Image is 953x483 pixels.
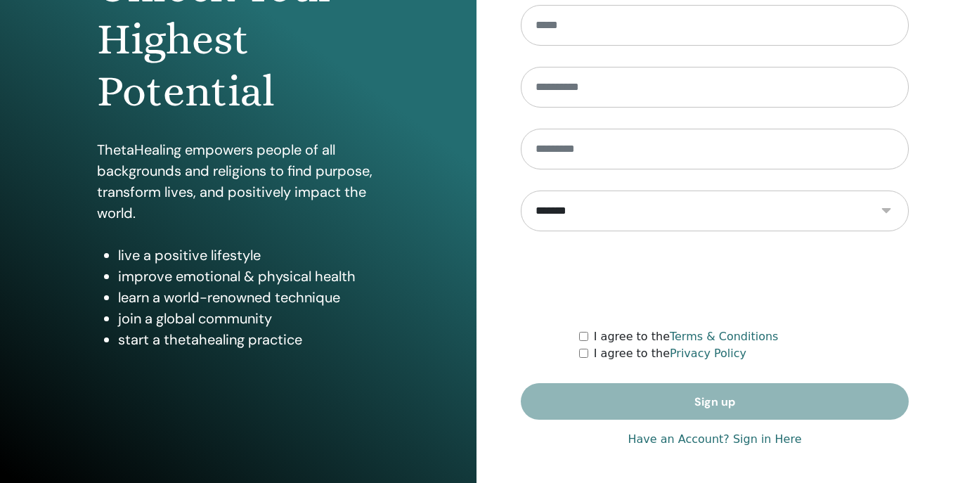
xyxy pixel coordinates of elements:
li: live a positive lifestyle [118,245,380,266]
li: start a thetahealing practice [118,329,380,350]
p: ThetaHealing empowers people of all backgrounds and religions to find purpose, transform lives, a... [97,139,380,224]
li: join a global community [118,308,380,329]
label: I agree to the [594,328,779,345]
label: I agree to the [594,345,746,362]
a: Privacy Policy [670,347,746,360]
a: Terms & Conditions [670,330,778,343]
a: Have an Account? Sign in Here [628,431,801,448]
li: improve emotional & physical health [118,266,380,287]
iframe: reCAPTCHA [608,252,822,307]
li: learn a world-renowned technique [118,287,380,308]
